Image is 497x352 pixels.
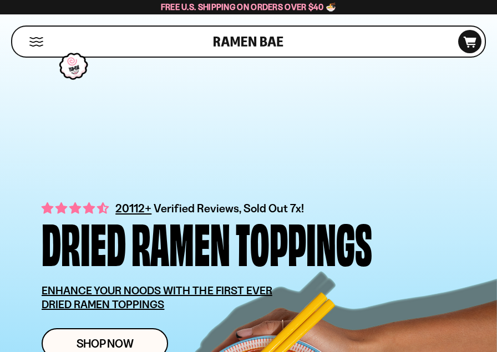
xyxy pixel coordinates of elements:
div: Toppings [236,217,372,267]
div: Ramen [131,217,230,267]
span: Shop Now [77,338,134,349]
span: Verified Reviews, Sold Out 7x! [154,201,304,215]
button: Mobile Menu Trigger [29,37,44,47]
u: ENHANCE YOUR NOODS WITH THE FIRST EVER DRIED RAMEN TOPPINGS [42,284,272,311]
div: Dried [42,217,126,267]
span: Free U.S. Shipping on Orders over $40 🍜 [161,2,337,12]
span: 20112+ [115,200,151,217]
